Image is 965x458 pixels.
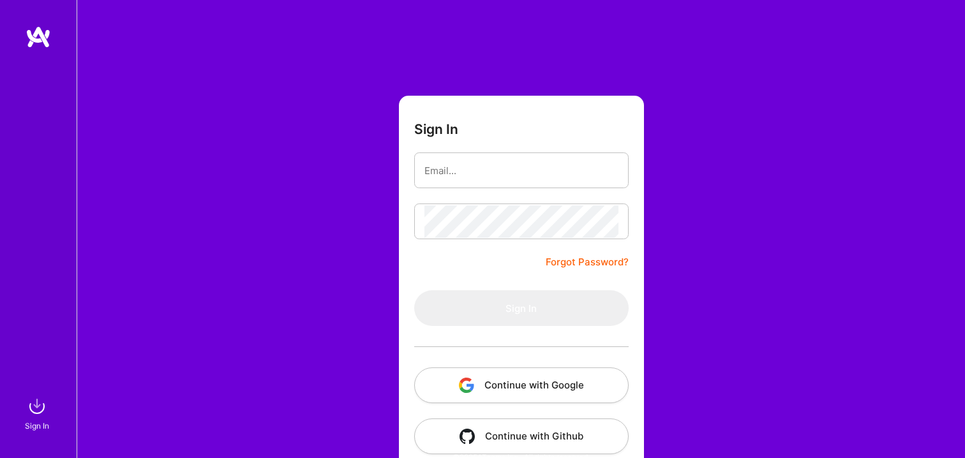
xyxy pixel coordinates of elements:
div: Sign In [25,419,49,432]
input: Email... [424,154,618,187]
a: Forgot Password? [546,255,629,270]
button: Sign In [414,290,629,326]
a: sign inSign In [27,394,50,432]
img: logo [26,26,51,48]
img: sign in [24,394,50,419]
h3: Sign In [414,121,458,137]
button: Continue with Google [414,367,629,403]
img: icon [459,378,474,393]
img: icon [460,429,475,444]
button: Continue with Github [414,418,629,454]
